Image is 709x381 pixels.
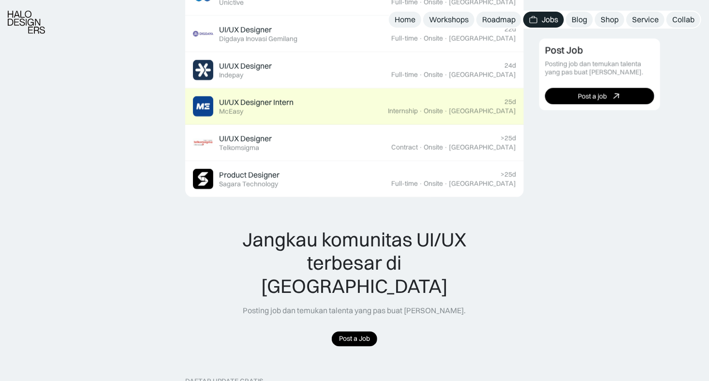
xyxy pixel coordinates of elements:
a: Post a job [545,88,654,105]
div: Workshops [429,15,469,25]
a: Job ImageUI/UX DesignerDigdaya Inovasi Gemilang22dFull-time·Onsite·[GEOGRAPHIC_DATA] [185,16,524,52]
div: Posting job dan temukan talenta yang pas buat [PERSON_NAME]. [545,60,654,76]
div: Roadmap [482,15,516,25]
div: 22d [504,25,516,33]
div: Indepay [219,71,243,79]
div: UI/UX Designer Intern [219,97,294,107]
div: · [419,107,423,115]
a: Shop [595,12,624,28]
img: Job Image [193,169,213,189]
div: Product Designer [219,170,280,180]
div: Post a job [578,92,607,100]
div: McEasy [219,107,243,116]
div: Post Job [545,45,583,56]
div: Onsite [424,180,443,188]
div: [GEOGRAPHIC_DATA] [449,143,516,152]
div: · [419,180,423,188]
div: Service [632,15,659,25]
div: Sagara Technology [219,180,278,188]
div: Posting job dan temukan talenta yang pas buat [PERSON_NAME]. [243,306,466,316]
div: Full-time [391,180,418,188]
a: Roadmap [476,12,521,28]
div: Post a Job [339,335,370,343]
a: Workshops [423,12,474,28]
div: · [444,107,448,115]
a: Job ImageUI/UX Designer InternMcEasy25dInternship·Onsite·[GEOGRAPHIC_DATA] [185,89,524,125]
img: Job Image [193,24,213,44]
div: Full-time [391,34,418,43]
div: Onsite [424,34,443,43]
div: · [444,71,448,79]
div: Full-time [391,71,418,79]
div: [GEOGRAPHIC_DATA] [449,34,516,43]
a: Blog [566,12,593,28]
div: UI/UX Designer [219,134,272,144]
img: Job Image [193,96,213,117]
a: Job ImageProduct DesignerSagara Technology>25dFull-time·Onsite·[GEOGRAPHIC_DATA] [185,161,524,198]
div: · [444,143,448,152]
div: UI/UX Designer [219,25,272,35]
div: Collab [672,15,694,25]
div: · [419,34,423,43]
div: >25d [501,170,516,179]
img: Job Image [193,133,213,153]
div: [GEOGRAPHIC_DATA] [449,71,516,79]
div: Internship [388,107,418,115]
div: · [419,143,423,152]
div: Onsite [424,71,443,79]
div: Onsite [424,107,443,115]
a: Job ImageUI/UX DesignerIndepay24dFull-time·Onsite·[GEOGRAPHIC_DATA] [185,52,524,89]
div: Jobs [542,15,558,25]
div: UI/UX Designer [219,61,272,71]
a: Collab [666,12,700,28]
div: Digdaya Inovasi Gemilang [219,35,297,43]
div: [GEOGRAPHIC_DATA] [449,180,516,188]
div: Shop [601,15,619,25]
div: Telkomsigma [219,144,259,152]
div: 25d [504,98,516,106]
div: Home [395,15,415,25]
div: · [419,71,423,79]
a: Job ImageUI/UX DesignerTelkomsigma>25dContract·Onsite·[GEOGRAPHIC_DATA] [185,125,524,161]
div: >25d [501,134,516,142]
div: Jangkau komunitas UI/UX terbesar di [GEOGRAPHIC_DATA] [222,229,487,298]
a: Home [389,12,421,28]
div: Onsite [424,143,443,152]
div: [GEOGRAPHIC_DATA] [449,107,516,115]
div: · [444,180,448,188]
a: Service [626,12,665,28]
div: Blog [572,15,587,25]
div: Contract [391,143,418,152]
a: Jobs [523,12,564,28]
img: Job Image [193,60,213,80]
div: 24d [504,61,516,70]
a: Post a Job [332,332,377,347]
div: · [444,34,448,43]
